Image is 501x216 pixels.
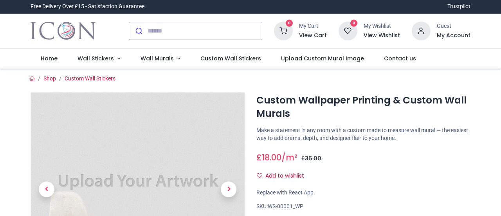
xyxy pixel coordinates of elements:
span: /m² [281,152,297,163]
p: Make a statement in any room with a custom made to measure wall mural — the easiest way to add dr... [256,127,470,142]
span: £ [301,154,321,162]
a: View Cart [299,32,327,40]
span: Wall Stickers [77,54,114,62]
span: Contact us [384,54,416,62]
div: SKU: [256,203,470,211]
a: 0 [339,27,357,33]
div: Replace with React App. [256,189,470,197]
sup: 0 [350,20,358,27]
span: Wall Murals [141,54,174,62]
button: Add to wishlistAdd to wishlist [256,169,311,183]
span: 36.00 [305,154,321,162]
span: 18.00 [262,152,281,163]
a: View Wishlist [364,32,400,40]
a: Wall Murals [130,49,190,69]
sup: 0 [286,20,293,27]
span: Home [41,54,58,62]
h1: Custom Wallpaper Printing & Custom Wall Murals [256,94,470,121]
span: £ [256,152,281,163]
a: Trustpilot [447,3,470,11]
a: Shop [43,75,56,82]
a: Custom Wall Stickers [65,75,115,82]
a: My Account [437,32,470,40]
i: Add to wishlist [257,173,262,178]
span: Custom Wall Stickers [200,54,261,62]
button: Submit [129,22,148,40]
span: Next [221,182,236,197]
div: My Cart [299,22,327,30]
a: Logo of Icon Wall Stickers [31,20,95,42]
a: 0 [274,27,293,33]
div: My Wishlist [364,22,400,30]
span: Upload Custom Mural Image [281,54,364,62]
a: Wall Stickers [68,49,131,69]
img: Icon Wall Stickers [31,20,95,42]
div: Free Delivery Over £15 - Satisfaction Guarantee [31,3,144,11]
div: Guest [437,22,470,30]
span: Previous [39,182,54,197]
span: WS-00001_WP [268,203,303,209]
